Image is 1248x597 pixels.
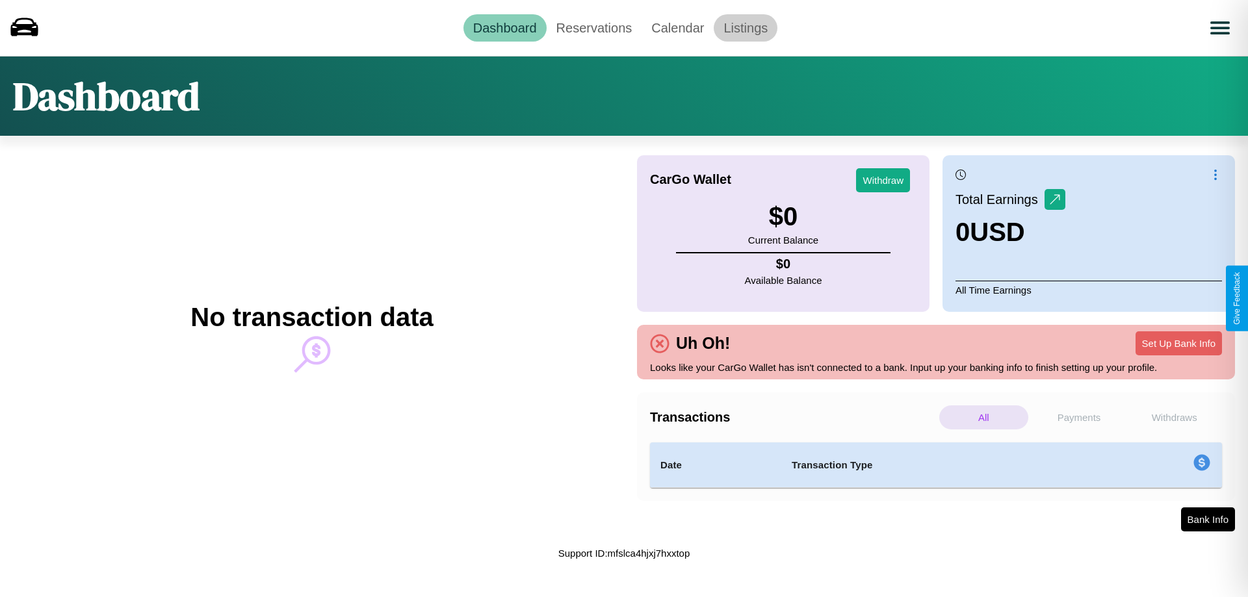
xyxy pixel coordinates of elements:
button: Bank Info [1181,507,1235,531]
p: Payments [1035,405,1124,429]
button: Withdraw [856,168,910,192]
h4: $ 0 [745,257,822,272]
h2: No transaction data [190,303,433,332]
h4: CarGo Wallet [650,172,731,187]
p: Withdraws [1130,405,1219,429]
a: Dashboard [463,14,547,42]
h1: Dashboard [13,70,200,123]
h4: Uh Oh! [669,334,736,353]
table: simple table [650,442,1222,488]
div: Give Feedback [1232,272,1241,325]
a: Reservations [547,14,642,42]
button: Set Up Bank Info [1136,331,1222,355]
h3: 0 USD [955,218,1065,247]
h3: $ 0 [748,202,818,231]
p: Available Balance [745,272,822,289]
p: All [939,405,1028,429]
p: All Time Earnings [955,281,1222,299]
h4: Transaction Type [792,457,1087,473]
h4: Transactions [650,410,936,425]
p: Current Balance [748,231,818,249]
p: Looks like your CarGo Wallet has isn't connected to a bank. Input up your banking info to finish ... [650,359,1222,376]
button: Open menu [1202,10,1238,46]
p: Total Earnings [955,188,1045,211]
p: Support ID: mfslca4hjxj7hxxtop [558,544,690,562]
h4: Date [660,457,771,473]
a: Listings [714,14,777,42]
a: Calendar [642,14,714,42]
